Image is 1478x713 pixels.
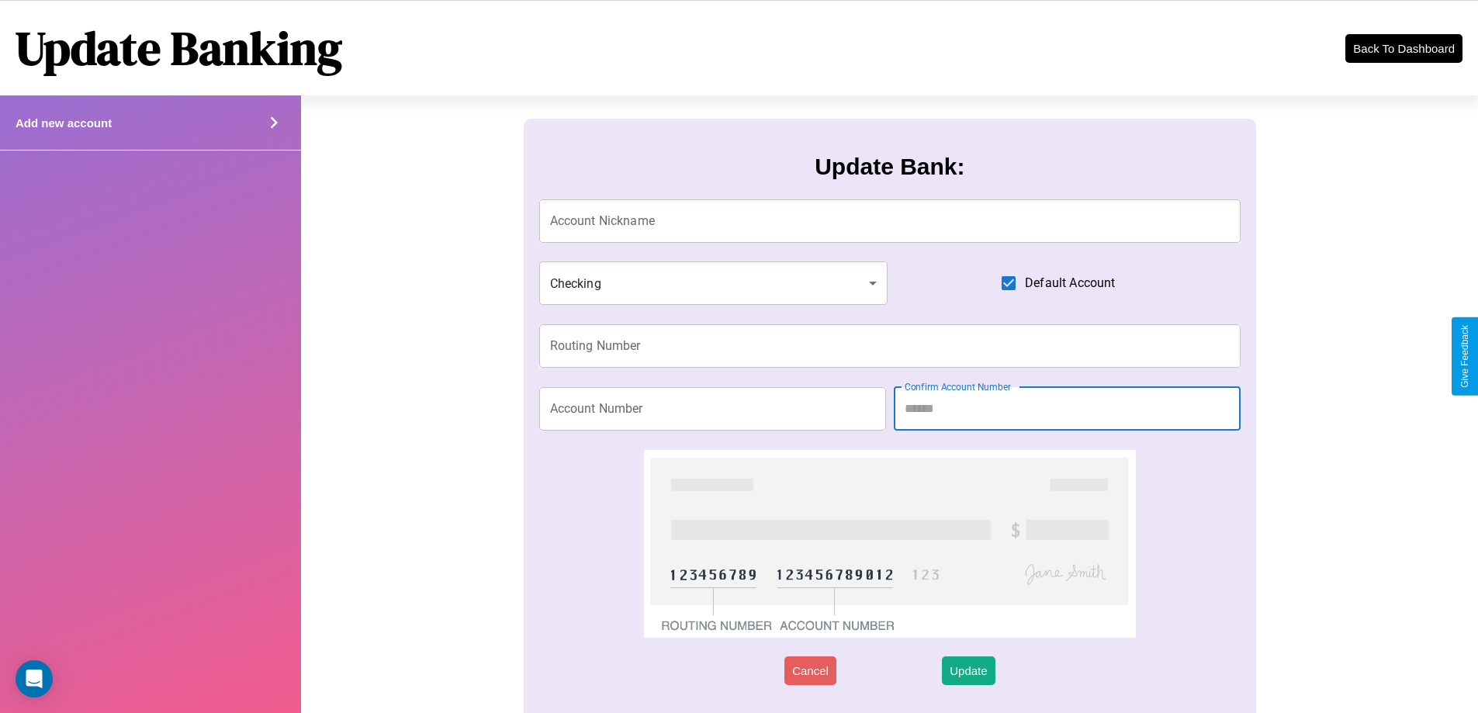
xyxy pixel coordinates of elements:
[905,380,1011,393] label: Confirm Account Number
[784,656,836,685] button: Cancel
[16,660,53,697] div: Open Intercom Messenger
[16,16,342,80] h1: Update Banking
[539,261,888,305] div: Checking
[815,154,964,180] h3: Update Bank:
[1345,34,1462,63] button: Back To Dashboard
[1459,325,1470,388] div: Give Feedback
[1025,274,1115,292] span: Default Account
[644,450,1135,638] img: check
[942,656,995,685] button: Update
[16,116,112,130] h4: Add new account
